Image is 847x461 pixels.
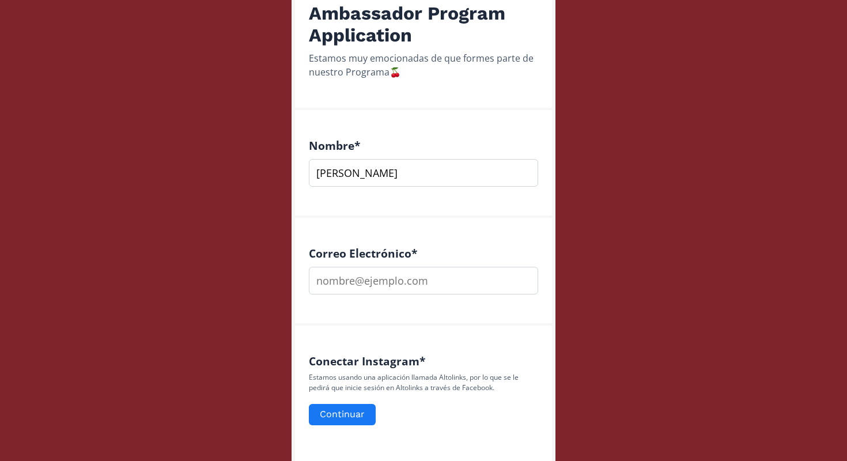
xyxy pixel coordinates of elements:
[309,267,538,294] input: nombre@ejemplo.com
[309,159,538,187] input: Escribe aquí tu respuesta...
[309,51,538,79] div: Estamos muy emocionadas de que formes parte de nuestro Programa🍒
[309,372,538,393] p: Estamos usando una aplicación llamada Altolinks, por lo que se le pedirá que inicie sesión en Alt...
[309,404,376,425] button: Continuar
[309,247,538,260] h4: Correo Electrónico *
[309,2,538,47] h2: Ambassador Program Application
[309,354,538,368] h4: Conectar Instagram *
[309,139,538,152] h4: Nombre *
